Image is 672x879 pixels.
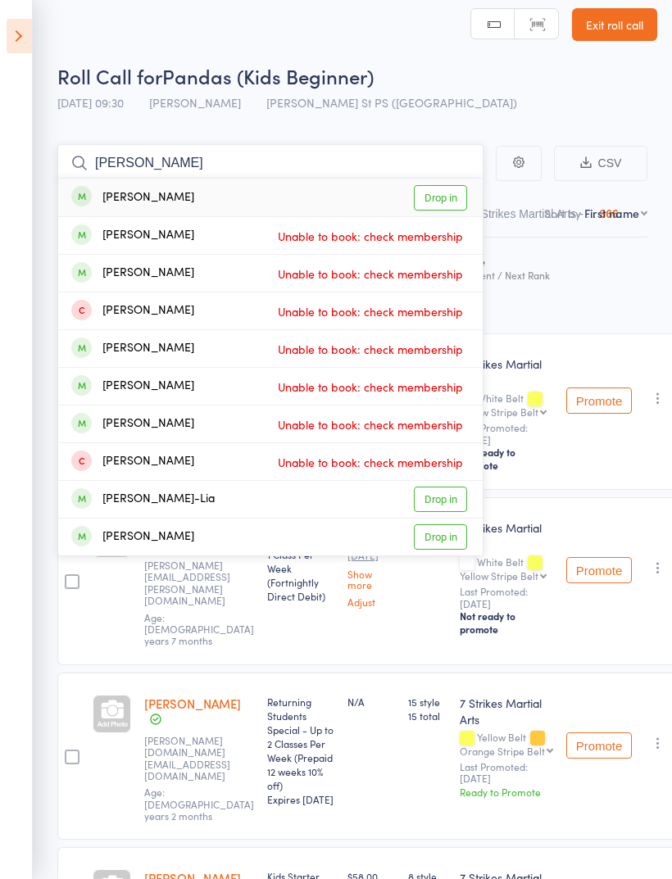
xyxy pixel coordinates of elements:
[460,745,545,756] div: Orange Stripe Belt
[144,560,251,607] small: Khatri.mrinalini@gmail.com
[57,144,484,182] input: Search by name
[71,301,194,320] div: [PERSON_NAME]
[57,94,124,111] span: [DATE] 09:30
[71,415,194,433] div: [PERSON_NAME]
[460,761,553,785] small: Last Promoted: [DATE]
[347,538,395,562] small: Due [DATE]
[267,519,334,603] div: Kids Starter Membership / 1 Class Per Week (Fortnightly Direct Debit)
[460,785,553,799] div: Ready to Promote
[144,610,254,648] span: Age: [DEMOGRAPHIC_DATA] years 7 months
[267,695,334,806] div: Returning Students Special - Up to 2 Classes Per Week (Prepaid 12 weeks 10% off)
[57,62,162,89] span: Roll Call for
[544,205,581,221] label: Sort by
[71,226,194,245] div: [PERSON_NAME]
[71,188,194,207] div: [PERSON_NAME]
[71,264,194,283] div: [PERSON_NAME]
[71,452,194,471] div: [PERSON_NAME]
[162,62,374,89] span: Pandas (Kids Beginner)
[274,224,467,248] span: Unable to book: check membership
[414,524,467,550] a: Drop in
[347,695,395,709] div: N/A
[274,412,467,437] span: Unable to book: check membership
[460,446,553,472] div: Not ready to promote
[274,450,467,474] span: Unable to book: check membership
[460,392,553,417] div: White Belt
[460,586,553,609] small: Last Promoted: [DATE]
[71,528,194,546] div: [PERSON_NAME]
[554,146,647,181] button: CSV
[144,785,254,822] span: Age: [DEMOGRAPHIC_DATA] years 2 months
[274,299,467,324] span: Unable to book: check membership
[144,735,251,782] small: Betty.net@hotmail.com
[274,337,467,361] span: Unable to book: check membership
[460,356,553,388] div: 7 Strikes Martial Arts
[460,519,553,552] div: 7 Strikes Martial Arts
[71,490,215,509] div: [PERSON_NAME]-Lia
[572,8,657,41] a: Exit roll call
[71,377,194,396] div: [PERSON_NAME]
[460,609,553,636] div: Not ready to promote
[408,695,447,709] span: 15 style
[408,709,447,723] span: 15 total
[274,374,467,399] span: Unable to book: check membership
[274,261,467,286] span: Unable to book: check membership
[347,519,395,607] div: $58.00
[414,487,467,512] a: Drop in
[460,422,553,446] small: Last Promoted: [DATE]
[414,185,467,211] a: Drop in
[347,569,395,590] a: Show more
[460,406,538,417] div: Yellow Stripe Belt
[460,695,553,727] div: 7 Strikes Martial Arts
[566,387,632,414] button: Promote
[149,94,241,111] span: [PERSON_NAME]
[460,270,553,280] div: Current / Next Rank
[566,732,632,759] button: Promote
[347,596,395,607] a: Adjust
[460,556,553,581] div: White Belt
[453,245,560,326] div: Style
[144,695,241,712] a: [PERSON_NAME]
[460,570,538,581] div: Yellow Stripe Belt
[71,339,194,358] div: [PERSON_NAME]
[566,557,632,583] button: Promote
[267,792,334,806] div: Expires [DATE]
[460,732,553,756] div: Yellow Belt
[584,205,639,221] div: First name
[266,94,517,111] span: [PERSON_NAME] St PS ([GEOGRAPHIC_DATA])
